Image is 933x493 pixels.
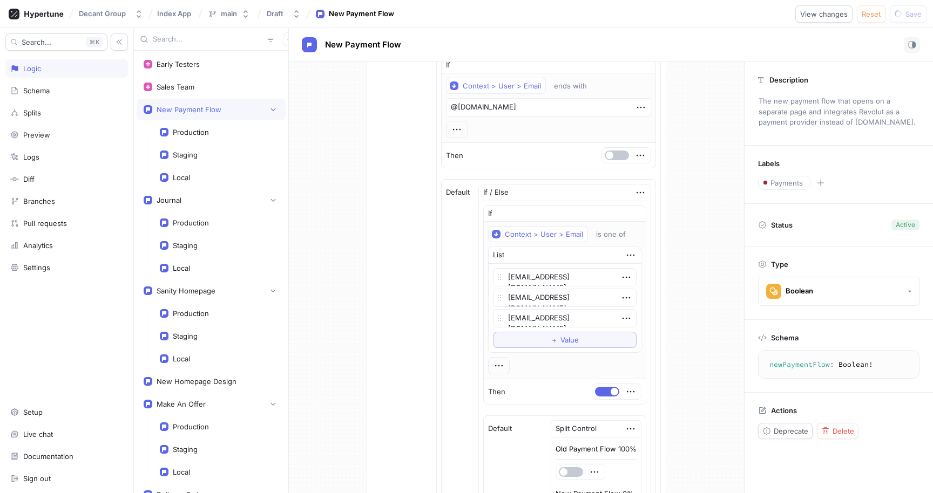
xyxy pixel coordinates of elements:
div: Setup [23,408,43,416]
p: Then [488,387,505,398]
button: Payments [758,176,810,190]
span: ＋ [551,337,558,343]
div: Local [173,173,190,182]
div: Live chat [23,430,53,439]
div: Logs [23,153,39,161]
div: If / Else [483,187,509,198]
div: Logic [23,64,41,73]
div: Sanity Homepage [157,286,215,295]
button: Draft [262,5,305,23]
div: Production [173,218,209,227]
div: Staging [173,150,198,159]
div: Local [173,468,190,476]
div: Early Testers [157,60,200,69]
div: is one of [596,230,626,239]
button: Decant Group [75,5,147,23]
div: Pull requests [23,219,67,228]
textarea: newPaymentFlow: Boolean! [763,355,915,374]
div: 100% [618,446,637,453]
div: Branches [23,197,55,206]
div: New Homepage Design [157,377,236,386]
div: Local [173,354,190,363]
textarea: [EMAIL_ADDRESS][DOMAIN_NAME] [493,309,637,327]
div: Staging [173,445,198,454]
div: Diff [23,175,35,183]
div: Analytics [23,241,53,250]
div: New Payment Flow [157,105,221,114]
span: Save [905,11,922,17]
div: Split Control [556,423,597,434]
p: Actions [771,406,797,415]
div: Context > User > Email [463,81,541,91]
a: Documentation [5,447,128,465]
div: Sign out [23,474,51,483]
div: Sales Team [157,83,194,91]
button: is one of [591,226,641,242]
div: List [493,250,504,261]
p: Type [771,260,788,269]
p: Schema [771,333,799,342]
span: Payments [770,180,803,186]
input: Search... [153,34,262,45]
span: View changes [800,11,848,17]
span: Search... [22,39,51,45]
textarea: [EMAIL_ADDRESS][DOMAIN_NAME] [493,268,637,286]
button: Context > User > Email [488,226,588,242]
div: Production [173,422,209,431]
button: main [204,5,254,23]
div: K [86,37,103,47]
div: main [221,9,237,18]
p: Status [771,217,793,232]
button: View changes [795,5,853,23]
button: Boolean [758,277,920,306]
div: ends with [554,81,587,91]
div: New Payment Flow [329,9,394,19]
p: If [446,60,450,71]
div: Active [896,220,915,230]
p: Then [446,150,463,161]
p: The new payment flow that opens on a separate page and integrates Revolut as a payment provider i... [754,92,924,132]
div: Draft [267,9,283,18]
p: Default [446,187,470,198]
span: New Payment Flow [325,40,401,49]
div: Local [173,264,190,272]
button: Save [890,5,927,23]
button: Search...K [5,33,107,51]
div: Settings [23,263,50,272]
div: Staging [173,332,198,340]
div: Decant Group [79,9,126,18]
button: Context > User > Email [446,78,546,94]
div: Context > User > Email [505,230,583,239]
button: ends with [549,78,603,94]
span: Value [560,337,579,343]
div: Production [173,128,209,136]
span: Delete [833,428,854,434]
span: Reset [862,11,881,17]
div: Staging [173,241,198,250]
button: ＋Value [493,332,637,348]
button: Delete [817,423,858,439]
textarea: [EMAIL_ADDRESS][DOMAIN_NAME] [493,289,637,307]
p: Labels [758,159,780,168]
div: Boolean [786,286,813,296]
button: Deprecate [758,423,813,439]
p: Old Payment Flow [556,444,616,455]
div: Schema [23,86,50,95]
div: Splits [23,108,41,117]
span: Deprecate [774,428,808,434]
div: Production [173,309,209,318]
div: Journal [157,196,181,204]
button: Reset [857,5,885,23]
p: Default [488,423,512,434]
textarea: @[DOMAIN_NAME] [446,98,651,117]
div: Preview [23,131,50,139]
span: Index App [157,10,191,17]
div: Make An Offer [157,400,206,408]
p: If [488,208,492,219]
div: Documentation [23,452,73,461]
p: Description [769,76,808,84]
